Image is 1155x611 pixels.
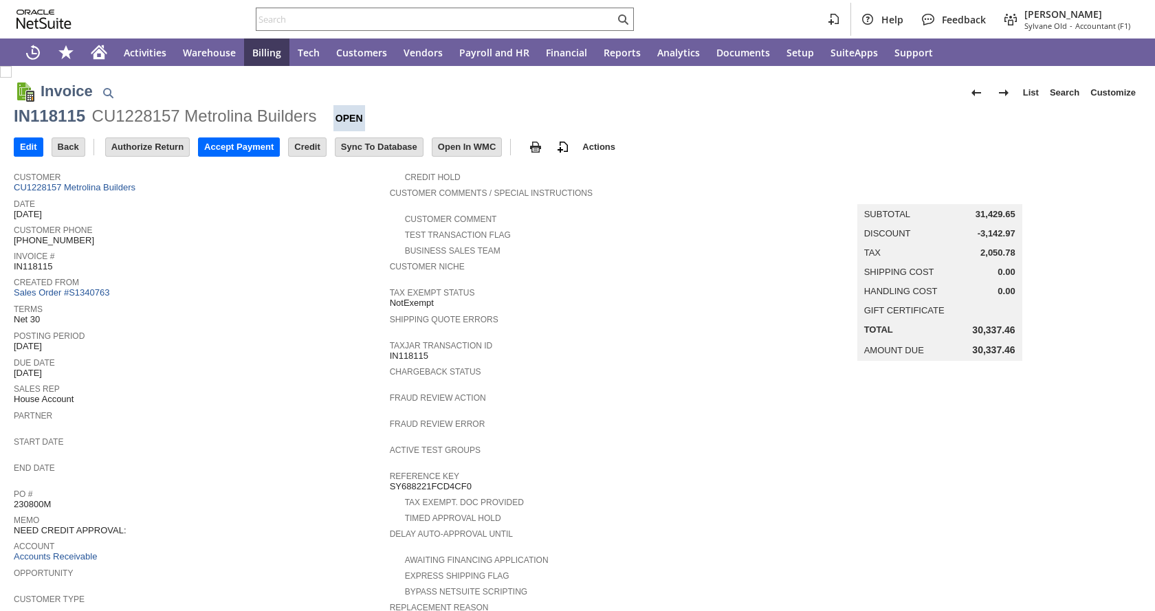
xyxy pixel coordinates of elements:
a: Account [14,542,54,551]
a: Terms [14,304,43,314]
a: Active Test Groups [390,445,481,455]
a: Delay Auto-Approval Until [390,529,513,539]
a: Fraud Review Action [390,393,486,403]
span: Documents [716,46,770,59]
svg: Recent Records [25,44,41,60]
span: Feedback [942,13,986,26]
span: Setup [786,46,814,59]
span: Reports [604,46,641,59]
a: Invoice # [14,252,54,261]
a: Shipping Quote Errors [390,315,498,324]
a: Activities [115,38,175,66]
span: IN118115 [390,351,428,362]
a: Due Date [14,358,55,368]
a: Reports [595,38,649,66]
a: Payroll and HR [451,38,538,66]
span: -3,142.97 [978,228,1015,239]
a: Gift Certificate [864,305,945,315]
img: print.svg [527,139,544,155]
div: Open [333,105,365,131]
a: Start Date [14,437,63,447]
a: Tax Exempt Status [390,288,475,298]
span: - [1070,21,1072,31]
a: Sales Rep [14,384,60,394]
svg: logo [16,10,71,29]
input: Accept Payment [199,138,279,156]
a: Tax Exempt. Doc Provided [405,498,524,507]
span: 0.00 [998,286,1015,297]
a: Documents [708,38,778,66]
img: add-record.svg [555,139,571,155]
h1: Invoice [41,80,93,102]
span: 31,429.65 [976,209,1015,220]
a: Express Shipping Flag [405,571,509,581]
a: Tech [289,38,328,66]
a: Financial [538,38,595,66]
a: Warehouse [175,38,244,66]
span: 230800M [14,499,51,510]
span: Accountant (F1) [1075,21,1130,31]
a: Search [1044,82,1085,104]
span: Analytics [657,46,700,59]
a: Vendors [395,38,451,66]
a: Customer Comments / Special Instructions [390,188,593,198]
span: [PHONE_NUMBER] [14,235,94,246]
a: Customers [328,38,395,66]
span: SuiteApps [830,46,878,59]
span: NotExempt [390,298,434,309]
a: Business Sales Team [405,246,500,256]
a: Reference Key [390,471,459,481]
span: Net 30 [14,314,40,325]
a: Created From [14,278,79,287]
a: Timed Approval Hold [405,513,501,523]
span: Help [881,13,903,26]
a: Discount [864,228,911,238]
span: SY688221FCD4CF0 [390,481,472,492]
span: 30,337.46 [972,344,1015,356]
span: NEED CREDIT APPROVAL: [14,525,126,536]
a: Home [82,38,115,66]
a: End Date [14,463,55,473]
a: Partner [14,411,52,421]
div: Shortcuts [49,38,82,66]
a: Subtotal [864,209,910,219]
input: Sync To Database [335,138,423,156]
a: Bypass NetSuite Scripting [405,587,527,597]
a: Support [886,38,941,66]
a: Analytics [649,38,708,66]
span: Sylvane Old [1024,21,1067,31]
span: Payroll and HR [459,46,529,59]
a: Total [864,324,893,335]
a: Sales Order #S1340763 [14,287,113,298]
a: List [1017,82,1044,104]
img: Next [995,85,1012,101]
a: CU1228157 Metrolina Builders [14,182,139,192]
a: Fraud Review Error [390,419,485,429]
caption: Summary [857,182,1022,204]
input: Edit [14,138,43,156]
a: Memo [14,515,39,525]
a: TaxJar Transaction ID [390,341,493,351]
a: Date [14,199,35,209]
a: Test Transaction Flag [405,230,511,240]
span: [DATE] [14,368,42,379]
input: Authorize Return [106,138,189,156]
input: Search [256,11,615,27]
span: [PERSON_NAME] [1024,8,1130,21]
a: Handling Cost [864,286,938,296]
a: PO # [14,489,32,499]
a: Customer Niche [390,262,465,271]
span: [DATE] [14,209,42,220]
a: Accounts Receivable [14,551,97,562]
span: House Account [14,394,74,405]
a: Awaiting Financing Application [405,555,549,565]
a: Customize [1085,82,1141,104]
a: Shipping Cost [864,267,934,277]
img: Quick Find [100,85,116,101]
span: Tech [298,46,320,59]
a: Recent Records [16,38,49,66]
svg: Search [615,11,631,27]
a: Actions [577,142,621,152]
span: 2,050.78 [980,247,1015,258]
svg: Shortcuts [58,44,74,60]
